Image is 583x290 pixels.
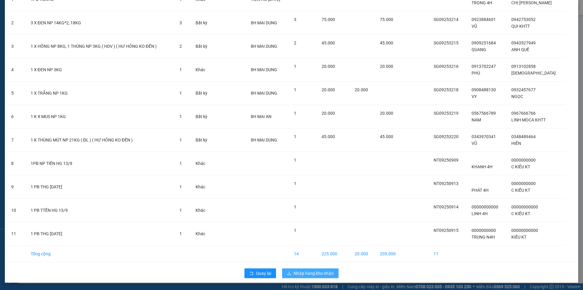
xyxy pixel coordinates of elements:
[472,17,496,22] span: 0923884601
[511,24,530,29] span: QUI KHTT
[472,134,496,139] span: 0343970341
[294,111,296,116] span: 1
[472,0,492,5] span: TRỌNG 4H
[294,134,296,139] span: 1
[191,82,214,105] td: Bất kỳ
[294,17,296,22] span: 3
[472,24,477,29] span: VŨ
[26,11,175,35] td: 3 X ĐEN NP 14KG*2, 18KG
[434,111,459,116] span: SG09253219
[472,117,481,122] span: NAM
[380,134,393,139] span: 45.000
[294,228,296,233] span: 1
[511,164,530,169] span: C KIỀU KT
[511,117,546,122] span: LINH MOCA KHTT
[472,204,498,209] span: 00000000000
[511,158,536,162] span: 0000000000
[294,204,296,209] span: 1
[6,199,26,222] td: 10
[191,175,214,199] td: Khác
[287,271,291,276] span: download
[179,44,182,49] span: 2
[6,11,26,35] td: 2
[244,268,276,278] button: rollbackQuay lại
[26,175,175,199] td: 1 PB THG [DATE]
[191,128,214,152] td: Bất kỳ
[26,222,175,246] td: 1 PB THG [DATE]
[511,211,530,216] span: C KIỀU KT
[179,231,182,236] span: 1
[375,246,403,262] td: 205.000
[511,47,529,52] span: ANH QUẾ
[179,184,182,189] span: 1
[26,199,175,222] td: 1 PB TTỀN HG 13/9
[179,67,182,72] span: 1
[429,246,467,262] td: 11
[191,222,214,246] td: Khác
[6,128,26,152] td: 7
[511,228,538,233] span: 00000000000
[322,87,335,92] span: 20.000
[472,40,496,45] span: 0909251684
[472,94,477,99] span: VY
[472,71,480,75] span: PHÚ
[26,35,175,58] td: 1 X HỒNG NP 8KG, 1 THÙNG NP 3KG ( HDV ) ( HƯ HỎNG KO ĐỀN )
[322,64,335,69] span: 20.000
[511,204,538,209] span: 00000000000
[6,58,26,82] td: 4
[26,128,175,152] td: 1 K THÙNG MÚT NP 21KG ( ĐL ) ( HƯ HỎNG KO ĐỀN )
[191,105,214,128] td: Bất kỳ
[26,58,175,82] td: 1 X ĐEN NP 3KG
[6,82,26,105] td: 5
[472,47,486,52] span: QUANG
[511,64,536,69] span: 0913102858
[6,222,26,246] td: 11
[26,246,175,262] td: Tổng cộng
[191,58,214,82] td: Khác
[434,40,459,45] span: SG09253215
[355,87,368,92] span: 20.000
[511,181,536,186] span: 0000000000
[322,17,335,22] span: 75.000
[511,111,536,116] span: 0967666766
[6,35,26,58] td: 3
[256,270,271,277] span: Quay lại
[179,208,182,213] span: 1
[511,94,523,99] span: NGỌC
[472,141,477,146] span: VŨ
[179,138,182,142] span: 1
[434,134,459,139] span: SG09253220
[434,158,459,162] span: NT09250909
[511,87,536,92] span: 0932457677
[322,134,335,139] span: 45.000
[191,152,214,175] td: Khác
[6,152,26,175] td: 8
[317,246,350,262] td: 225.000
[380,40,393,45] span: 45.000
[380,111,393,116] span: 20.000
[472,235,495,239] span: TRUNG N4H
[6,105,26,128] td: 6
[472,87,496,92] span: 0908488130
[511,134,536,139] span: 0348489464
[179,114,182,119] span: 1
[511,40,536,45] span: 0943527949
[511,71,556,75] span: [DEMOGRAPHIC_DATA]
[434,64,459,69] span: SG09253216
[251,44,277,49] span: 8H MAI DUNG
[294,40,296,45] span: 2
[350,246,375,262] td: 20.000
[294,158,296,162] span: 1
[26,152,175,175] td: 1PB NP TIỀN HG 13/9
[251,67,277,72] span: 8H MAI DUNG
[179,20,182,25] span: 3
[251,114,271,119] span: 8H MAI AN
[472,228,496,233] span: 0000000000
[511,235,527,239] span: KIỀU KT
[251,91,277,96] span: 8H MAI DUNG
[282,268,339,278] button: downloadNhập hàng kho nhận
[294,181,296,186] span: 1
[191,35,214,58] td: Bất kỳ
[322,40,335,45] span: 45.000
[6,175,26,199] td: 9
